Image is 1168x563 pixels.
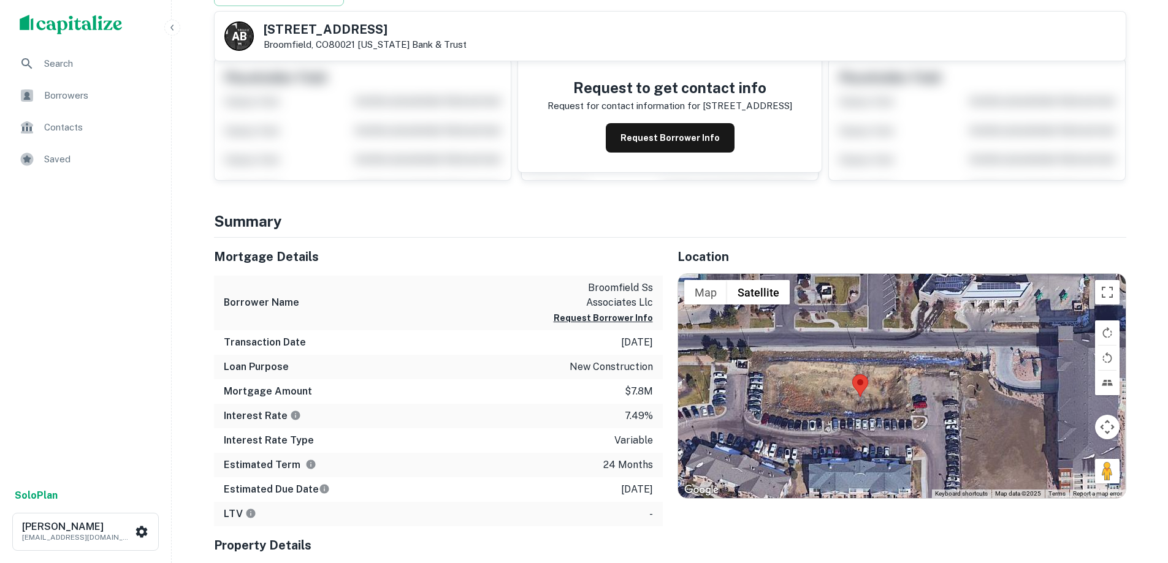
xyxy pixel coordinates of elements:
[224,295,299,310] h6: Borrower Name
[548,77,792,99] h4: Request to get contact info
[681,482,722,498] img: Google
[614,433,653,448] p: variable
[649,507,653,521] p: -
[625,384,653,399] p: $7.8m
[290,410,301,421] svg: The interest rates displayed on the website are for informational purposes only and may be report...
[214,536,663,554] h5: Property Details
[305,459,316,470] svg: Term is based on a standard schedule for this type of loan.
[606,123,735,153] button: Request Borrower Info
[570,360,653,374] p: new construction
[224,482,330,497] h6: Estimated Due Date
[224,384,312,399] h6: Mortgage Amount
[554,311,653,325] button: Request Borrower Info
[224,458,316,472] h6: Estimated Term
[22,532,132,543] p: [EMAIL_ADDRESS][DOMAIN_NAME]
[10,145,161,174] a: Saved
[10,81,161,110] a: Borrowers
[224,409,301,423] h6: Interest Rate
[935,489,988,498] button: Keyboard shortcuts
[1107,465,1168,524] iframe: Chat Widget
[603,458,653,472] p: 24 months
[1048,490,1066,497] a: Terms (opens in new tab)
[224,335,306,350] h6: Transaction Date
[1073,490,1122,497] a: Report a map error
[621,482,653,497] p: [DATE]
[1095,371,1120,395] button: Tilt map
[10,113,161,142] a: Contacts
[1095,459,1120,483] button: Drag Pegman onto the map to open Street View
[357,39,467,50] a: [US_STATE] Bank & Trust
[625,409,653,423] p: 7.49%
[214,210,1126,232] h4: Summary
[548,99,700,113] p: Request for contact information for
[214,247,663,266] h5: Mortgage Details
[1095,415,1120,439] button: Map camera controls
[681,482,722,498] a: Open this area in Google Maps (opens a new window)
[727,280,790,304] button: Show satellite imagery
[232,28,246,45] p: A B
[245,508,256,519] svg: LTVs displayed on the website are for informational purposes only and may be reported incorrectly...
[20,15,123,34] img: capitalize-logo.png
[684,280,727,304] button: Show street map
[44,56,154,71] span: Search
[44,120,154,135] span: Contacts
[22,522,132,532] h6: [PERSON_NAME]
[621,335,653,350] p: [DATE]
[264,39,467,50] p: Broomfield, CO80021
[1095,346,1120,370] button: Rotate map counterclockwise
[15,489,58,501] strong: Solo Plan
[319,483,330,494] svg: Estimate is based on a standard schedule for this type of loan.
[12,513,159,551] button: [PERSON_NAME][EMAIL_ADDRESS][DOMAIN_NAME]
[995,490,1041,497] span: Map data ©2025
[224,433,314,448] h6: Interest Rate Type
[1095,320,1120,345] button: Rotate map clockwise
[44,88,154,103] span: Borrowers
[703,99,792,113] p: [STREET_ADDRESS]
[1095,280,1120,304] button: Toggle fullscreen view
[264,23,467,36] h5: [STREET_ADDRESS]
[678,247,1126,266] h5: Location
[224,360,289,374] h6: Loan Purpose
[15,488,58,503] a: SoloPlan
[543,281,653,310] p: broomfield ss associates llc
[10,49,161,78] a: Search
[44,152,154,167] span: Saved
[224,507,256,521] h6: LTV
